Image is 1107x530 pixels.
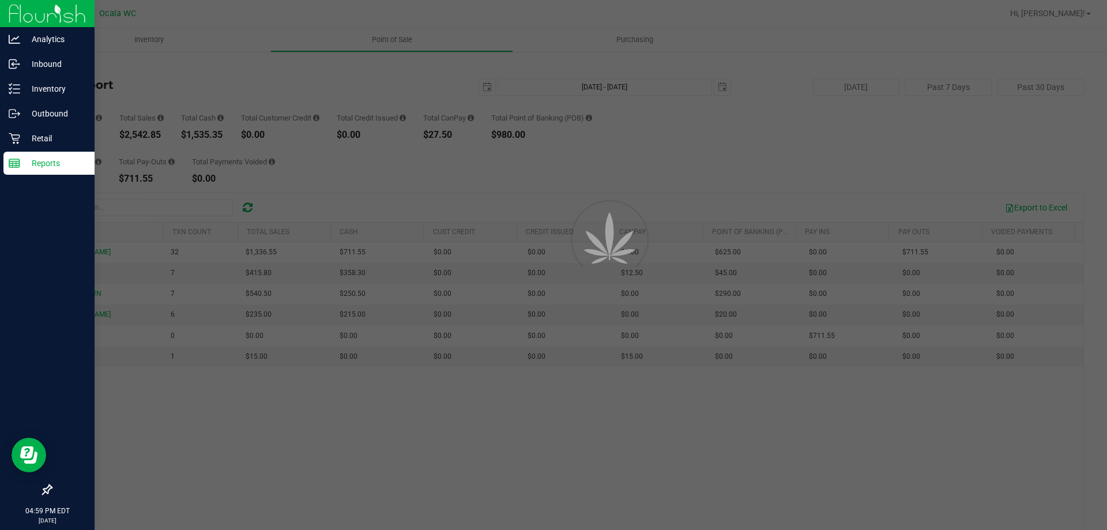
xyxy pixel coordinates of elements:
[5,506,89,516] p: 04:59 PM EDT
[20,156,89,170] p: Reports
[20,107,89,121] p: Outbound
[12,438,46,472] iframe: Resource center
[5,516,89,525] p: [DATE]
[9,33,20,45] inline-svg: Analytics
[9,157,20,169] inline-svg: Reports
[9,83,20,95] inline-svg: Inventory
[20,32,89,46] p: Analytics
[20,57,89,71] p: Inbound
[20,131,89,145] p: Retail
[9,58,20,70] inline-svg: Inbound
[9,108,20,119] inline-svg: Outbound
[20,82,89,96] p: Inventory
[9,133,20,144] inline-svg: Retail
